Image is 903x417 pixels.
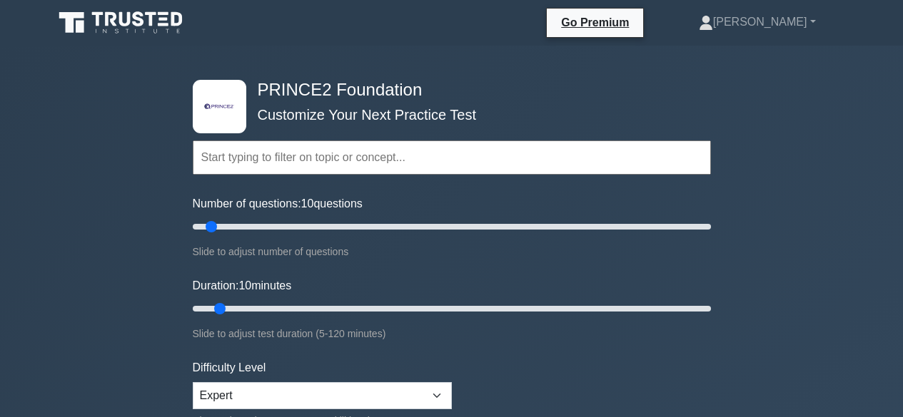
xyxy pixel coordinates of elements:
span: 10 [238,279,251,292]
h4: PRINCE2 Foundation [252,80,641,101]
a: [PERSON_NAME] [665,8,850,36]
label: Duration: minutes [193,277,292,294]
div: Slide to adjust number of questions [193,243,711,260]
label: Difficulty Level [193,359,266,376]
div: Slide to adjust test duration (5-120 minutes) [193,325,711,342]
input: Start typing to filter on topic or concept... [193,140,711,175]
a: Go Premium [553,14,637,31]
label: Number of questions: questions [193,195,363,212]
span: 10 [301,197,314,210]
